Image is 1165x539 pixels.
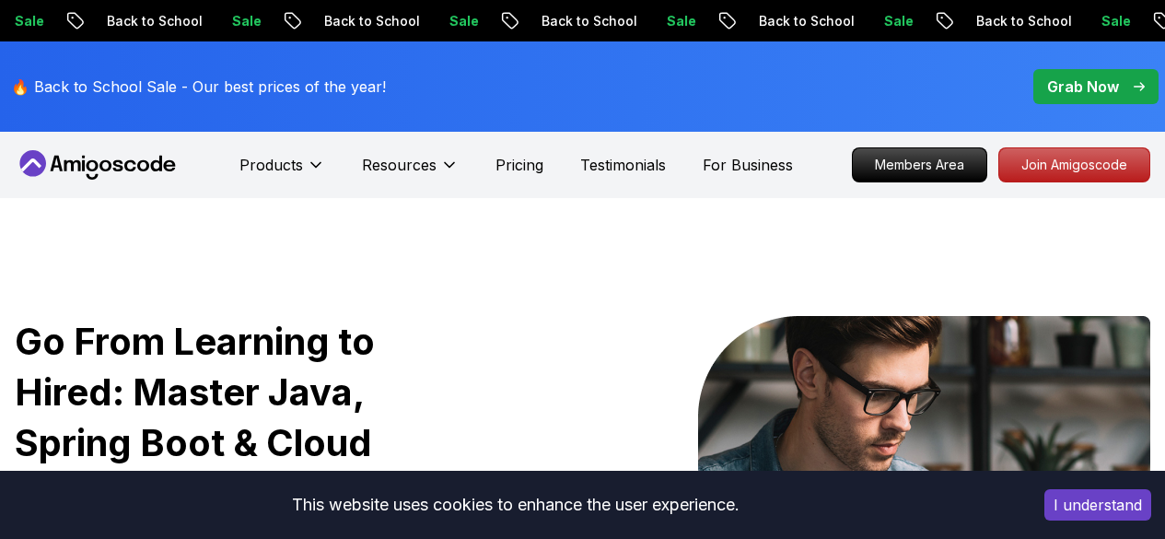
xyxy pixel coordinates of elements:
[999,148,1149,182] p: Join Amigoscode
[580,154,666,176] a: Testimonials
[505,12,630,30] p: Back to School
[413,12,472,30] p: Sale
[11,76,386,98] p: 🔥 Back to School Sale - Our best prices of the year!
[362,154,437,176] p: Resources
[939,12,1065,30] p: Back to School
[853,148,986,182] p: Members Area
[1044,489,1151,521] button: Accept cookies
[630,12,689,30] p: Sale
[1047,76,1119,98] p: Grab Now
[287,12,413,30] p: Back to School
[852,147,987,182] a: Members Area
[847,12,906,30] p: Sale
[239,154,303,176] p: Products
[362,154,459,191] button: Resources
[14,485,1017,525] div: This website uses cookies to enhance the user experience.
[239,154,325,191] button: Products
[722,12,847,30] p: Back to School
[195,12,254,30] p: Sale
[998,147,1150,182] a: Join Amigoscode
[495,154,543,176] a: Pricing
[703,154,793,176] a: For Business
[70,12,195,30] p: Back to School
[1065,12,1124,30] p: Sale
